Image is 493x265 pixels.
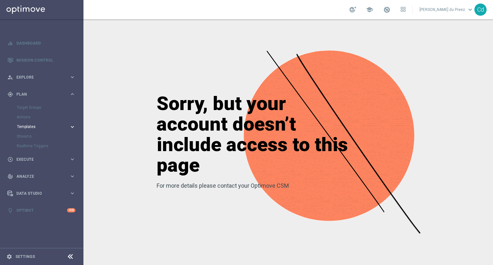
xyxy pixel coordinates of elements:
[7,157,69,162] div: Execute
[7,208,13,213] i: lightbulb
[474,4,487,16] div: Cd
[6,254,12,260] i: settings
[7,74,69,80] div: Explore
[16,75,69,79] span: Explore
[7,58,76,63] button: Mission Control
[69,173,75,179] i: keyboard_arrow_right
[7,202,75,219] div: Optibot
[67,208,75,212] div: +10
[7,75,76,80] button: person_search Explore keyboard_arrow_right
[16,158,69,161] span: Execute
[7,35,75,52] div: Dashboard
[157,182,352,190] p: For more details please contact your Optimove CSM
[7,174,13,179] i: track_changes
[467,6,474,13] span: keyboard_arrow_down
[366,6,373,13] span: school
[69,124,75,130] i: keyboard_arrow_right
[7,91,69,97] div: Plan
[419,5,474,14] a: [PERSON_NAME] du Preezkeyboard_arrow_down
[16,202,67,219] a: Optibot
[16,92,69,96] span: Plan
[7,157,76,162] button: play_circle_outline Execute keyboard_arrow_right
[17,112,83,122] div: Actions
[7,52,75,69] div: Mission Control
[7,40,13,46] i: equalizer
[17,103,83,112] div: Target Groups
[7,191,76,196] button: Data Studio keyboard_arrow_right
[157,93,352,175] h1: Sorry, but your account doesn’t include access to this page
[15,255,35,259] a: Settings
[16,175,69,178] span: Analyze
[7,41,76,46] button: equalizer Dashboard
[16,192,69,195] span: Data Studio
[17,125,63,129] span: Templates
[17,124,76,129] button: Templates keyboard_arrow_right
[7,208,76,213] button: lightbulb Optibot +10
[7,174,76,179] button: track_changes Analyze keyboard_arrow_right
[69,156,75,162] i: keyboard_arrow_right
[17,122,83,132] div: Templates
[16,52,75,69] a: Mission Control
[17,125,69,129] div: Templates
[69,91,75,97] i: keyboard_arrow_right
[7,157,13,162] i: play_circle_outline
[17,141,83,151] div: Realtime Triggers
[16,35,75,52] a: Dashboard
[17,132,83,141] div: Streams
[7,191,69,196] div: Data Studio
[7,92,76,97] button: gps_fixed Plan keyboard_arrow_right
[7,74,13,80] i: person_search
[69,74,75,80] i: keyboard_arrow_right
[69,190,75,196] i: keyboard_arrow_right
[7,174,69,179] div: Analyze
[7,91,13,97] i: gps_fixed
